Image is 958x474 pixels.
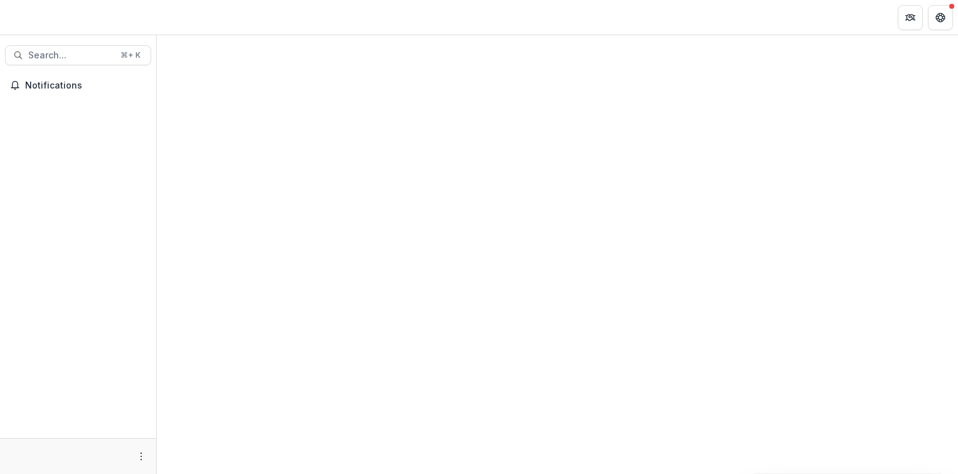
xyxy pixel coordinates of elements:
button: Notifications [5,75,151,95]
nav: breadcrumb [162,8,215,26]
button: Get Help [928,5,953,30]
span: Notifications [25,80,146,91]
button: Search... [5,45,151,65]
button: More [134,449,149,464]
button: Partners [898,5,923,30]
div: ⌘ + K [118,48,143,62]
span: Search... [28,50,113,61]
